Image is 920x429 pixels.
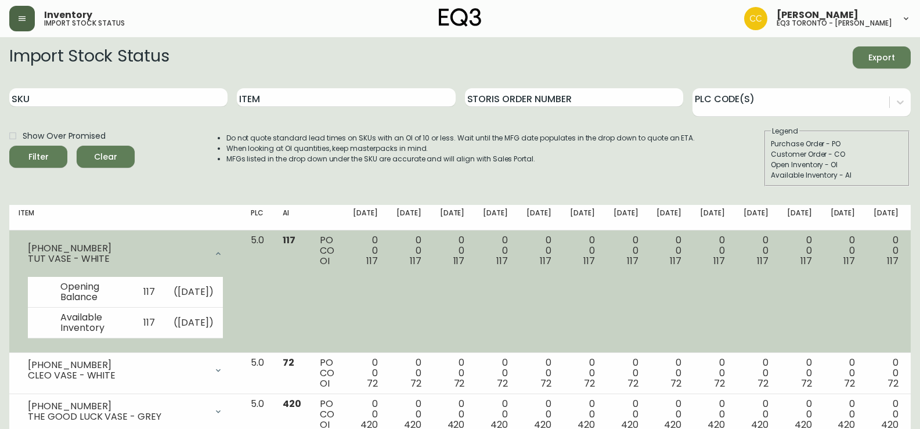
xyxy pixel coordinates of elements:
[439,8,482,27] img: logo
[396,358,421,389] div: 0 0
[831,235,856,266] div: 0 0
[454,377,465,390] span: 72
[483,358,508,389] div: 0 0
[241,353,273,394] td: 5.0
[77,146,135,168] button: Clear
[19,399,232,424] div: [PHONE_NUMBER]THE GOOD LUCK VASE - GREY
[517,205,561,230] th: [DATE]
[86,150,125,164] span: Clear
[23,130,106,142] span: Show Over Promised
[9,46,169,69] h2: Import Stock Status
[273,205,311,230] th: AI
[801,377,812,390] span: 72
[353,358,378,389] div: 0 0
[734,205,778,230] th: [DATE]
[604,205,648,230] th: [DATE]
[757,377,769,390] span: 72
[28,370,207,381] div: CLEO VASE - WHITE
[656,358,681,389] div: 0 0
[614,235,638,266] div: 0 0
[778,205,821,230] th: [DATE]
[526,358,551,389] div: 0 0
[226,133,695,143] li: Do not quote standard lead times on SKUs with an OI of 10 or less. Wait until the MFG date popula...
[771,160,903,170] div: Open Inventory - OI
[497,377,508,390] span: 72
[787,358,812,389] div: 0 0
[771,139,903,149] div: Purchase Order - PO
[453,254,465,268] span: 117
[540,377,551,390] span: 72
[831,358,856,389] div: 0 0
[843,254,855,268] span: 117
[862,51,901,65] span: Export
[874,235,899,266] div: 0 0
[19,235,232,272] div: [PHONE_NUMBER]TUT VASE - WHITE
[164,307,223,338] td: ( [DATE] )
[700,235,725,266] div: 0 0
[864,205,908,230] th: [DATE]
[540,254,551,268] span: 117
[691,205,734,230] th: [DATE]
[320,254,330,268] span: OI
[483,235,508,266] div: 0 0
[474,205,517,230] th: [DATE]
[777,20,892,27] h5: eq3 toronto - [PERSON_NAME]
[627,377,638,390] span: 72
[226,143,695,154] li: When looking at OI quantities, keep masterpacks in mind.
[19,358,232,383] div: [PHONE_NUMBER]CLEO VASE - WHITE
[320,358,334,389] div: PO CO
[320,235,334,266] div: PO CO
[28,243,207,254] div: [PHONE_NUMBER]
[283,397,301,410] span: 420
[241,205,273,230] th: PLC
[367,377,378,390] span: 72
[28,360,207,370] div: [PHONE_NUMBER]
[570,235,595,266] div: 0 0
[366,254,378,268] span: 117
[28,412,207,422] div: THE GOOD LUCK VASE - GREY
[583,254,595,268] span: 117
[700,358,725,389] div: 0 0
[771,126,799,136] legend: Legend
[526,235,551,266] div: 0 0
[431,205,474,230] th: [DATE]
[570,358,595,389] div: 0 0
[28,401,207,412] div: [PHONE_NUMBER]
[757,254,769,268] span: 117
[387,205,431,230] th: [DATE]
[51,277,134,308] td: Opening Balance
[744,358,769,389] div: 0 0
[714,377,725,390] span: 72
[800,254,812,268] span: 117
[226,154,695,164] li: MFGs listed in the drop down under the SKU are accurate and will align with Sales Portal.
[9,146,67,168] button: Filter
[670,254,681,268] span: 117
[353,235,378,266] div: 0 0
[344,205,387,230] th: [DATE]
[164,277,223,308] td: ( [DATE] )
[283,356,294,369] span: 72
[670,377,681,390] span: 72
[874,358,899,389] div: 0 0
[647,205,691,230] th: [DATE]
[440,235,465,266] div: 0 0
[787,235,812,266] div: 0 0
[320,377,330,390] span: OI
[410,254,421,268] span: 117
[627,254,638,268] span: 117
[771,149,903,160] div: Customer Order - CO
[283,233,295,247] span: 117
[241,230,273,353] td: 5.0
[853,46,911,69] button: Export
[134,307,164,338] td: 117
[887,254,899,268] span: 117
[744,235,769,266] div: 0 0
[821,205,865,230] th: [DATE]
[584,377,595,390] span: 72
[496,254,508,268] span: 117
[51,307,134,338] td: Available Inventory
[656,235,681,266] div: 0 0
[561,205,604,230] th: [DATE]
[9,205,241,230] th: Item
[777,10,858,20] span: [PERSON_NAME]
